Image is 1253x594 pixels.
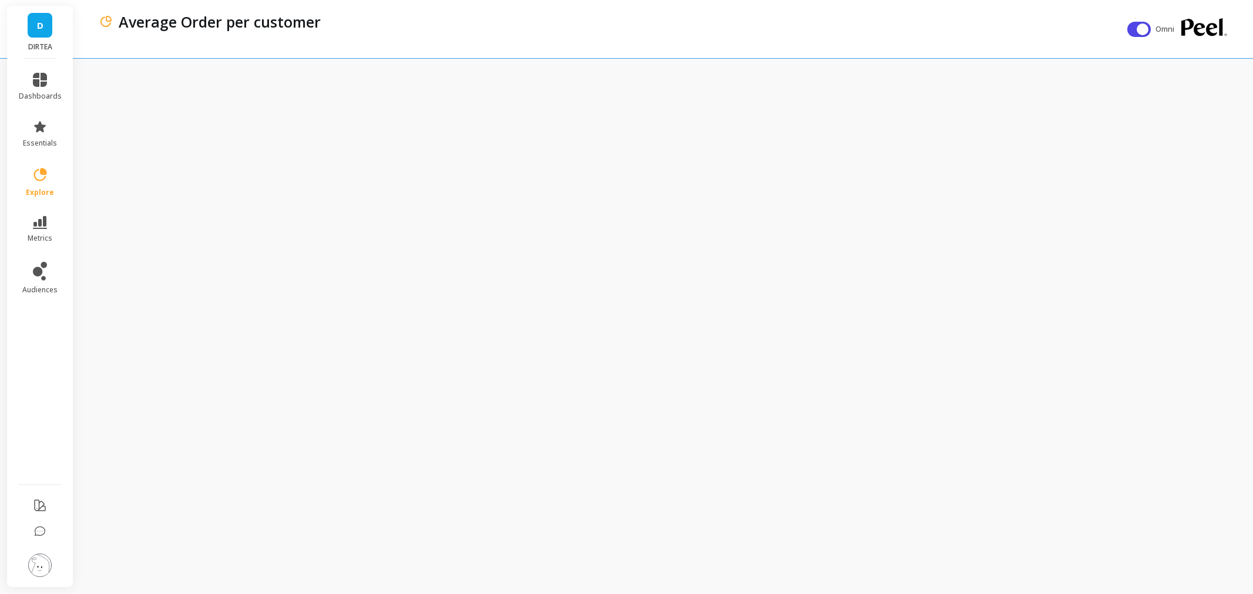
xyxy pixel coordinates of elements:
[28,234,52,243] span: metrics
[22,285,58,295] span: audiences
[80,56,1253,594] iframe: Omni Embed
[19,92,62,101] span: dashboards
[37,19,43,32] span: D
[1155,23,1177,35] span: Omni
[23,139,57,148] span: essentials
[119,12,321,32] p: Average Order per customer
[99,15,113,29] img: header icon
[19,42,62,52] p: DIRTEA
[26,188,54,197] span: explore
[28,553,52,577] img: profile picture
